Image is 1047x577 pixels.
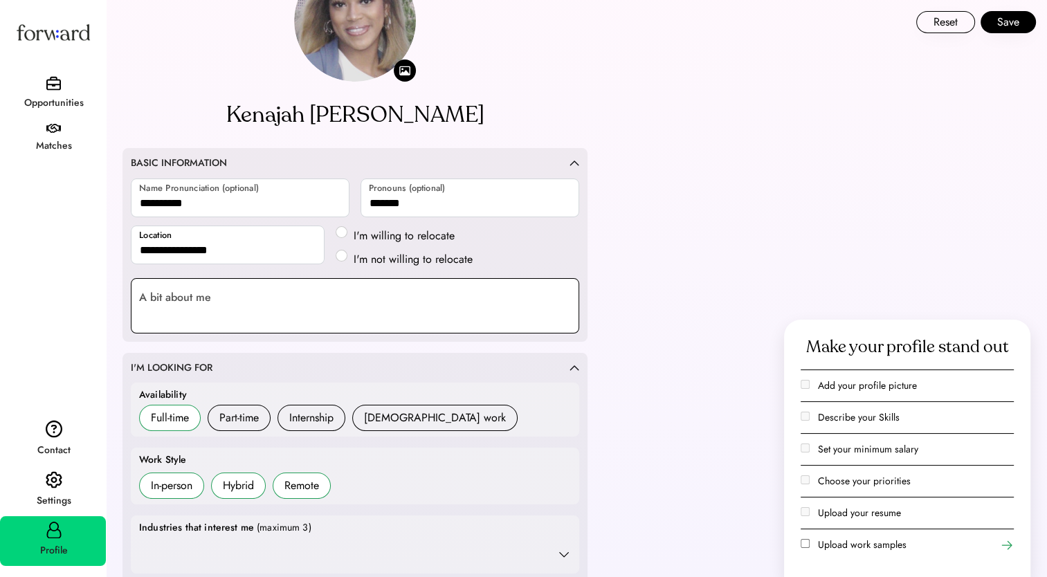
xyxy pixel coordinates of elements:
div: BASIC INFORMATION [131,156,227,170]
img: briefcase.svg [46,76,61,91]
div: Contact [1,442,106,459]
div: Availability [139,388,187,402]
div: Kenajah [PERSON_NAME] [226,98,484,131]
div: I'M LOOKING FOR [131,361,212,375]
div: [DEMOGRAPHIC_DATA] work [364,410,506,426]
div: Profile [1,542,106,559]
div: Hybrid [223,477,254,494]
label: Choose your priorities [818,474,911,488]
img: handshake.svg [46,124,61,134]
img: settings.svg [46,471,62,489]
div: (maximum 3) [257,521,311,535]
label: I'm willing to relocate [349,228,477,244]
img: caret-up.svg [570,365,579,371]
label: Describe your Skills [818,410,900,424]
div: Full-time [151,410,189,426]
div: Part-time [219,410,259,426]
div: Work Style [139,453,187,467]
button: Reset [916,11,975,33]
div: Make your profile stand out [806,336,1009,358]
div: Remote [284,477,319,494]
label: Upload your resume [818,506,901,520]
img: caret-up.svg [570,160,579,166]
img: Forward logo [14,11,93,53]
img: contact.svg [46,420,62,438]
label: Upload work samples [818,538,907,551]
label: Add your profile picture [818,378,917,392]
button: Save [981,11,1036,33]
div: Settings [1,493,106,509]
div: In-person [151,477,192,494]
div: Opportunities [1,95,106,111]
div: Matches [1,138,106,154]
label: I'm not willing to relocate [349,251,477,268]
div: Internship [289,410,334,426]
label: Set your minimum salary [818,442,918,456]
div: Industries that interest me [139,521,254,535]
